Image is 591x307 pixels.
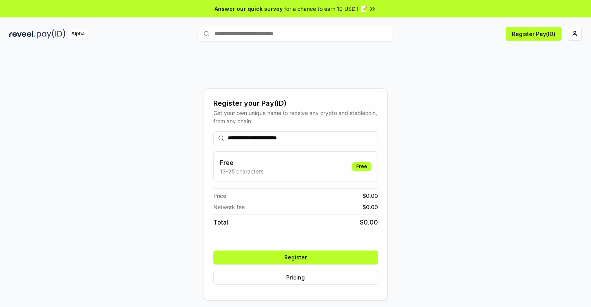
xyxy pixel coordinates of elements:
[213,250,378,264] button: Register
[215,5,283,13] span: Answer our quick survey
[363,192,378,200] span: $ 0.00
[360,218,378,227] span: $ 0.00
[220,158,263,167] h3: Free
[284,5,367,13] span: for a chance to earn 10 USDT 📝
[9,29,35,39] img: reveel_dark
[220,167,263,175] p: 13-25 characters
[352,162,371,171] div: Free
[363,203,378,211] span: $ 0.00
[37,29,65,39] img: pay_id
[213,192,226,200] span: Price
[213,218,228,227] span: Total
[213,98,378,109] div: Register your Pay(ID)
[67,29,89,39] div: Alpha
[506,27,562,41] button: Register Pay(ID)
[213,203,245,211] span: Network fee
[213,109,378,125] div: Get your own unique name to receive any crypto and stablecoin, from any chain
[213,271,378,285] button: Pricing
